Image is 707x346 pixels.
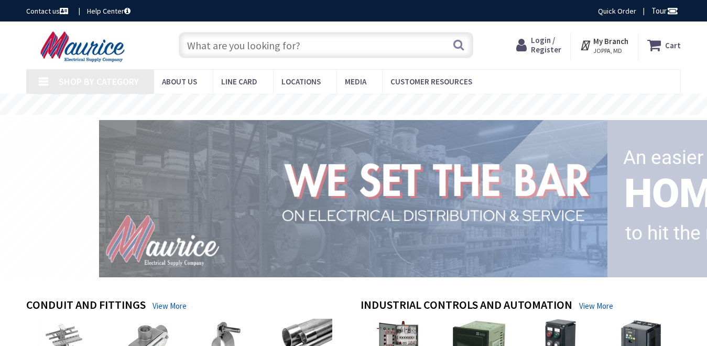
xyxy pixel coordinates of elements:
a: Contact us [26,6,70,16]
a: Quick Order [598,6,636,16]
span: Locations [281,77,321,87]
a: Cart [647,36,681,55]
div: My Branch JOPPA, MD [580,36,628,55]
span: Tour [651,6,678,16]
a: View More [153,300,187,311]
img: 1_1.png [86,117,612,279]
h4: Conduit and Fittings [26,298,146,313]
span: Customer Resources [390,77,472,87]
span: About us [162,77,197,87]
a: Help Center [87,6,130,16]
h4: Industrial Controls and Automation [361,298,572,313]
input: What are you looking for? [179,32,473,58]
span: JOPPA, MD [593,47,628,55]
rs-layer: Free Same Day Pickup at 15 Locations [258,99,450,111]
span: Media [345,77,366,87]
span: Login / Register [531,35,561,55]
a: Login / Register [516,36,561,55]
span: Line Card [221,77,257,87]
a: View More [579,300,613,311]
span: Shop By Category [59,75,139,88]
strong: My Branch [593,36,628,46]
img: Maurice Electrical Supply Company [26,30,142,63]
strong: Cart [665,36,681,55]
